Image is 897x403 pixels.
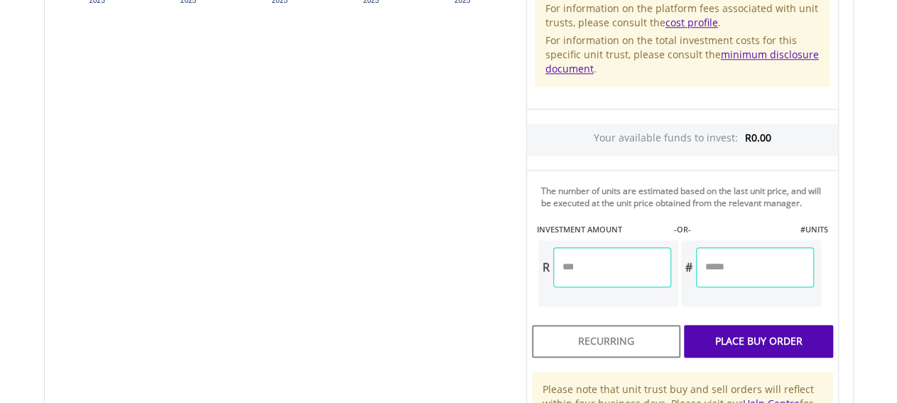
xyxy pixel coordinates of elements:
span: R0.00 [745,131,771,144]
div: Recurring [532,325,680,358]
div: Your available funds to invest: [527,124,838,156]
label: INVESTMENT AMOUNT [537,224,622,235]
div: The number of units are estimated based on the last unit price, and will be executed at the unit ... [541,185,832,209]
p: For information on the platform fees associated with unit trusts, please consult the . [545,1,820,30]
a: cost profile [665,16,718,29]
label: #UNITS [800,224,827,235]
p: For information on the total investment costs for this specific unit trust, please consult the . [545,33,820,76]
div: R [538,247,553,287]
a: minimum disclosure document [545,48,819,75]
div: Place Buy Order [684,325,832,358]
div: # [681,247,696,287]
label: -OR- [673,224,690,235]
